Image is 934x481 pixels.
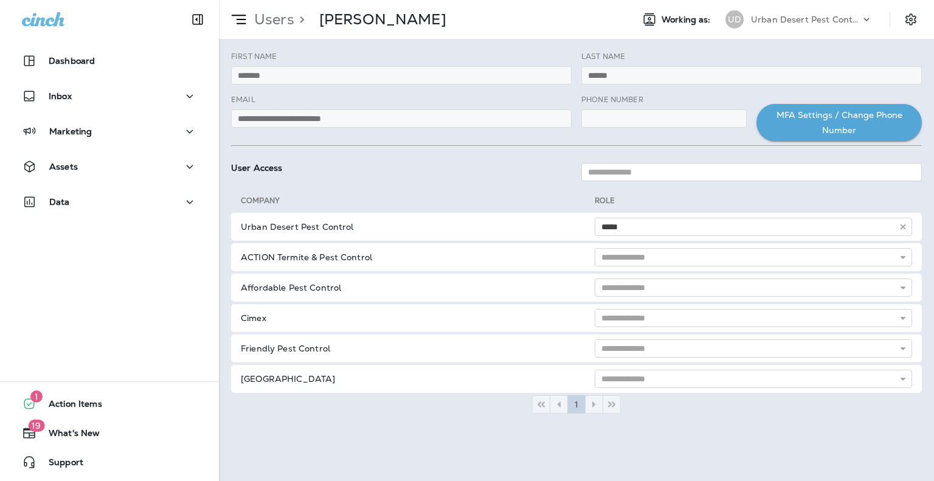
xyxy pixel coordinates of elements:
th: Role [595,196,922,210]
button: 1Action Items [12,392,207,416]
th: Company [231,196,595,210]
td: ACTION Termite & Pest Control [231,243,595,271]
td: Friendly Pest Control [231,334,595,362]
span: Action Items [36,399,102,414]
p: Data [49,197,70,207]
span: Support [36,457,83,472]
label: First Name [231,52,277,61]
td: [GEOGRAPHIC_DATA] [231,365,595,393]
label: Phone Number [581,95,643,105]
button: Inbox [12,84,207,108]
p: Marketing [49,126,92,136]
label: Email [231,95,255,105]
button: Dashboard [12,49,207,73]
button: Data [12,190,207,214]
label: Last Name [581,52,625,61]
div: UD [725,10,744,29]
p: Users [249,10,294,29]
button: Collapse Sidebar [181,7,215,32]
p: Assets [49,162,78,171]
button: MFA Settings / Change Phone Number [756,104,922,141]
span: What's New [36,428,100,443]
button: Assets [12,154,207,179]
span: 1 [30,390,43,403]
td: Affordable Pest Control [231,274,595,302]
div: Sabrena Oviatt [319,10,446,29]
p: [PERSON_NAME] [319,10,446,29]
button: Support [12,450,207,474]
button: Settings [900,9,922,30]
button: 1 [567,395,586,414]
span: 1 [574,400,579,409]
p: Inbox [49,91,72,101]
td: Urban Desert Pest Control [231,213,595,241]
p: > [294,10,305,29]
button: 19What's New [12,421,207,445]
p: Dashboard [49,56,95,66]
strong: User Access [231,162,283,173]
button: Marketing [12,119,207,144]
span: 19 [28,420,44,432]
span: Working as: [662,15,713,25]
p: Urban Desert Pest Control [751,15,860,24]
td: Cimex [231,304,595,332]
